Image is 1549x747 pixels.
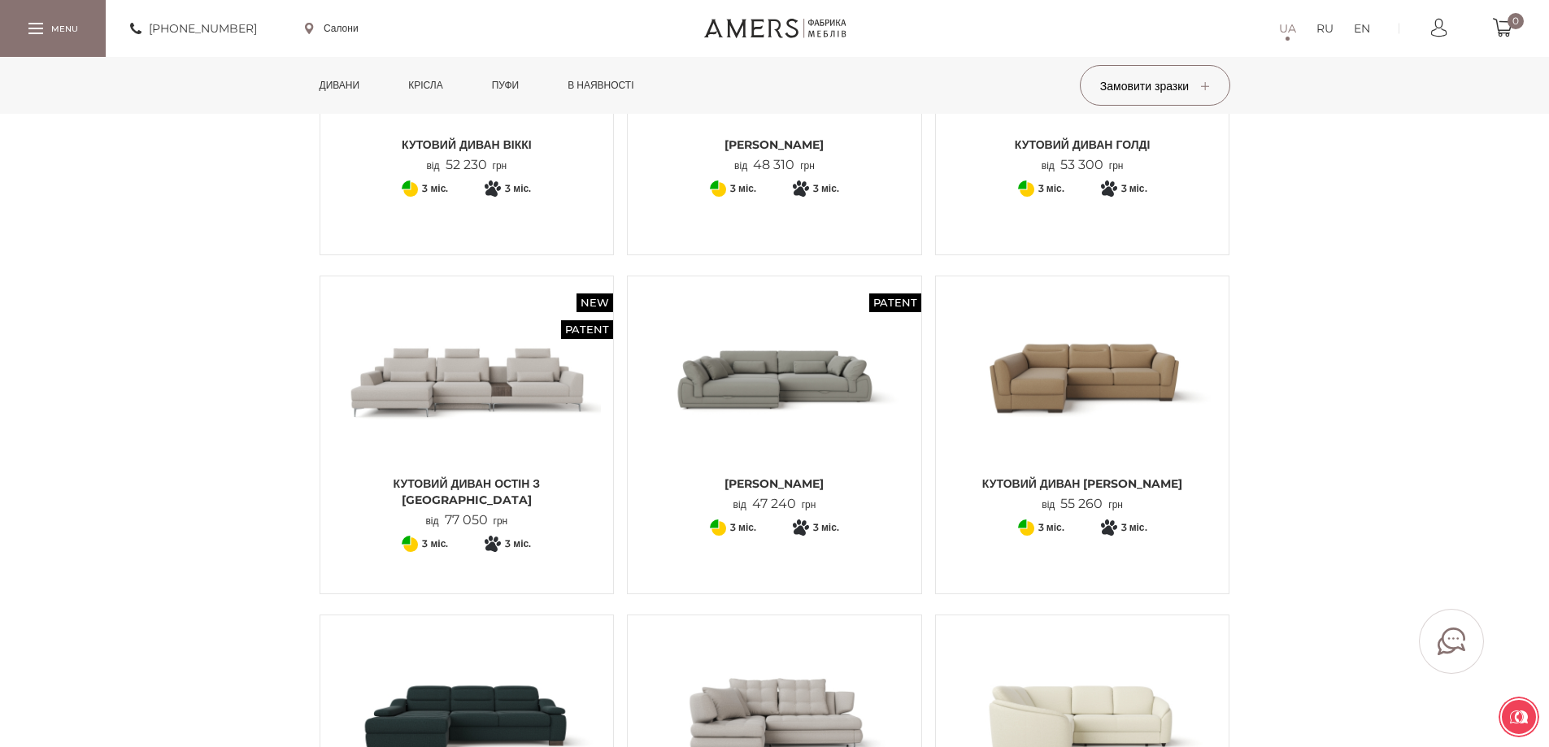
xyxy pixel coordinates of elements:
[1055,157,1109,172] span: 53 300
[480,57,532,114] a: Пуфи
[1042,497,1123,512] p: від грн
[1055,496,1108,511] span: 55 260
[813,518,839,537] span: 3 міс.
[733,497,816,512] p: від грн
[869,293,921,312] span: Patent
[439,512,494,528] span: 77 050
[440,157,493,172] span: 52 230
[640,476,909,492] span: [PERSON_NAME]
[425,513,507,528] p: від грн
[1121,179,1147,198] span: 3 міс.
[1038,179,1064,198] span: 3 міс.
[1080,65,1230,106] button: Замовити зразки
[1038,518,1064,537] span: 3 міс.
[426,158,507,173] p: від грн
[746,496,802,511] span: 47 240
[333,137,602,153] span: Кутовий диван ВІККІ
[1121,518,1147,537] span: 3 міс.
[333,289,602,528] a: New Patent Кутовий диван ОСТІН з тумбою Кутовий диван ОСТІН з тумбою Кутовий диван ОСТІН з [GEOGR...
[730,179,756,198] span: 3 міс.
[1354,19,1370,38] a: EN
[307,57,372,114] a: Дивани
[422,179,448,198] span: 3 міс.
[333,476,602,508] span: Кутовий диван ОСТІН з [GEOGRAPHIC_DATA]
[1100,79,1209,93] span: Замовити зразки
[505,179,531,198] span: 3 міс.
[1316,19,1334,38] a: RU
[577,293,613,312] span: New
[813,179,839,198] span: 3 міс.
[948,289,1217,512] a: Кутовий диван Софія Кутовий диван Софія Кутовий диван [PERSON_NAME] від55 260грн
[948,476,1217,492] span: Кутовий диван [PERSON_NAME]
[1042,158,1124,173] p: від грн
[948,137,1217,153] span: Кутовий диван ГОЛДІ
[640,137,909,153] span: [PERSON_NAME]
[305,21,359,36] a: Салони
[396,57,455,114] a: Крісла
[747,157,800,172] span: 48 310
[130,19,257,38] a: [PHONE_NUMBER]
[555,57,646,114] a: в наявності
[640,289,909,512] a: Patent Кутовий Диван ДЖЕММА Кутовий Диван ДЖЕММА [PERSON_NAME] від47 240грн
[734,158,815,173] p: від грн
[1279,19,1296,38] a: UA
[561,320,613,339] span: Patent
[422,534,448,554] span: 3 міс.
[505,534,531,554] span: 3 міс.
[730,518,756,537] span: 3 міс.
[1508,13,1524,29] span: 0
